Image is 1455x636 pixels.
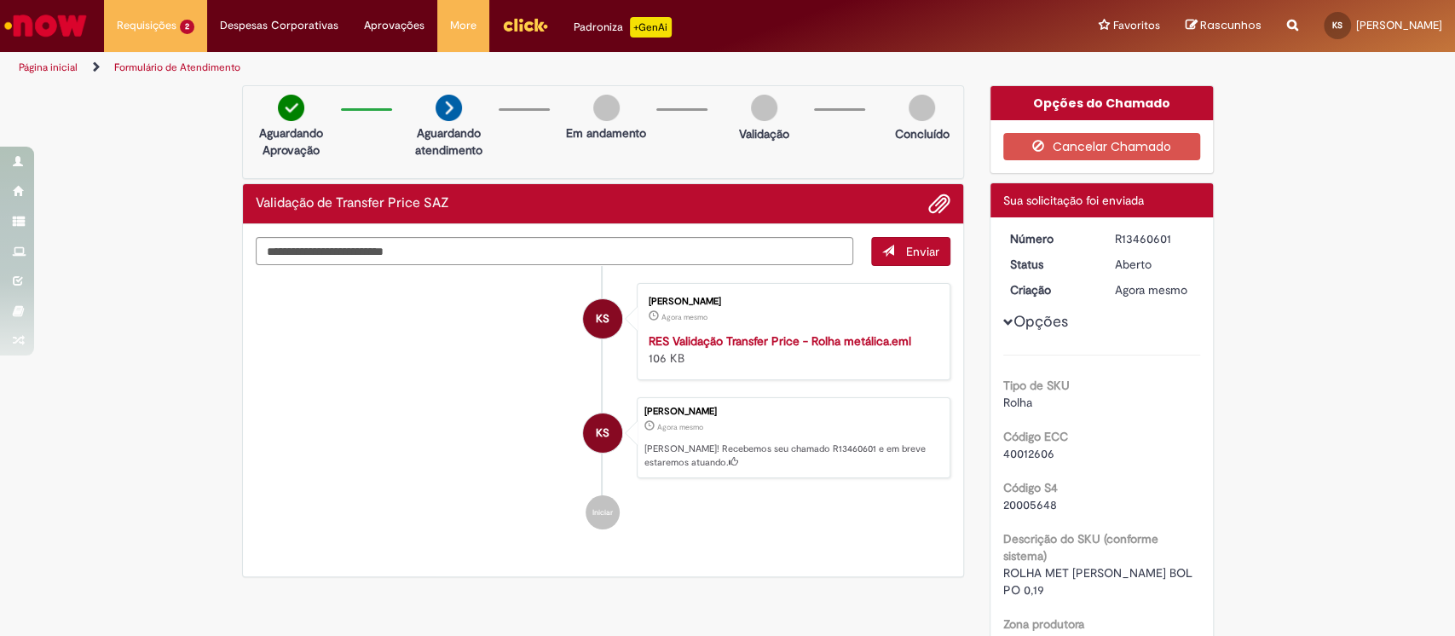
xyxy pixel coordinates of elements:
img: img-circle-grey.png [909,95,935,121]
p: +GenAi [630,17,672,38]
button: Enviar [871,237,950,266]
div: 29/08/2025 07:44:53 [1115,281,1194,298]
img: img-circle-grey.png [593,95,620,121]
a: Formulário de Atendimento [114,61,240,74]
div: Opções do Chamado [990,86,1213,120]
dt: Número [997,230,1102,247]
button: Adicionar anexos [928,193,950,215]
textarea: Digite sua mensagem aqui... [256,237,854,266]
span: Enviar [906,244,939,259]
span: KS [1332,20,1342,31]
img: check-circle-green.png [278,95,304,121]
img: click_logo_yellow_360x200.png [502,12,548,38]
p: Aguardando atendimento [407,124,490,159]
div: Aberto [1115,256,1194,273]
p: Aguardando Aprovação [250,124,332,159]
div: 106 KB [649,332,932,367]
span: Despesas Corporativas [220,17,338,34]
span: 40012606 [1003,446,1054,461]
p: Em andamento [566,124,646,142]
dt: Criação [997,281,1102,298]
a: Página inicial [19,61,78,74]
li: Kauane Macedo Dos Santos [256,397,951,479]
b: Tipo de SKU [1003,378,1070,393]
a: RES Validação Transfer Price - Rolha metálica.eml [649,333,911,349]
p: [PERSON_NAME]! Recebemos seu chamado R13460601 e em breve estaremos atuando. [644,442,941,469]
span: 20005648 [1003,497,1057,512]
span: KS [596,298,609,339]
p: Concluído [894,125,949,142]
button: Cancelar Chamado [1003,133,1200,160]
span: Aprovações [364,17,424,34]
b: Código ECC [1003,429,1068,444]
span: Rolha [1003,395,1032,410]
div: [PERSON_NAME] [644,407,941,417]
time: 29/08/2025 07:44:53 [657,422,703,432]
img: ServiceNow [2,9,89,43]
time: 29/08/2025 07:44:41 [661,312,707,322]
dt: Status [997,256,1102,273]
b: Descrição do SKU (conforme sistema) [1003,531,1158,564]
span: Agora mesmo [1115,282,1187,298]
span: Favoritos [1113,17,1160,34]
span: KS [596,413,609,454]
img: arrow-next.png [436,95,462,121]
ul: Histórico de tíquete [256,266,951,547]
span: Agora mesmo [661,312,707,322]
span: More [450,17,476,34]
img: img-circle-grey.png [751,95,777,121]
span: Agora mesmo [657,422,703,432]
a: Rascunhos [1186,18,1262,34]
b: Zona produtora [1003,616,1084,632]
b: Código S4 [1003,480,1058,495]
div: Padroniza [574,17,672,38]
span: [PERSON_NAME] [1356,18,1442,32]
span: ROLHA MET [PERSON_NAME] BOL PO 0,19 [1003,565,1196,598]
div: [PERSON_NAME] [649,297,932,307]
span: 2 [180,20,194,34]
span: Requisições [117,17,176,34]
div: Kauane Macedo Dos Santos [583,299,622,338]
p: Validação [739,125,789,142]
div: R13460601 [1115,230,1194,247]
span: Rascunhos [1200,17,1262,33]
h2: Validação de Transfer Price SAZ Histórico de tíquete [256,196,449,211]
div: Kauane Macedo Dos Santos [583,413,622,453]
ul: Trilhas de página [13,52,957,84]
span: Sua solicitação foi enviada [1003,193,1144,208]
